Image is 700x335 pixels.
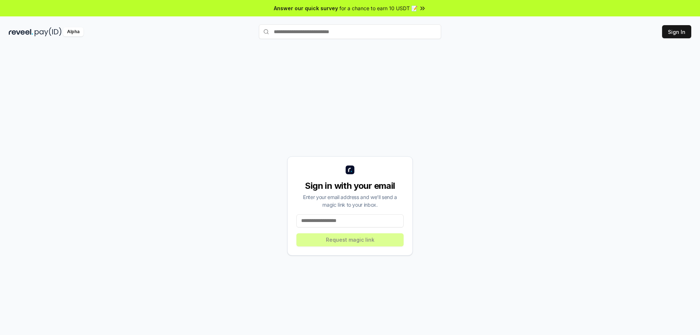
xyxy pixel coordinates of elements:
button: Sign In [662,25,691,38]
img: pay_id [35,27,62,36]
span: Answer our quick survey [274,4,338,12]
div: Sign in with your email [296,180,404,192]
div: Alpha [63,27,83,36]
img: logo_small [346,165,354,174]
div: Enter your email address and we’ll send a magic link to your inbox. [296,193,404,209]
span: for a chance to earn 10 USDT 📝 [339,4,417,12]
img: reveel_dark [9,27,33,36]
